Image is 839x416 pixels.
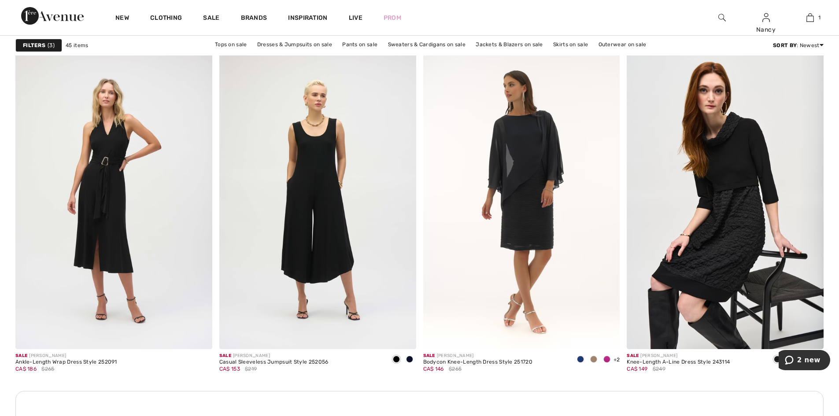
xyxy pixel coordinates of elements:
[219,366,240,372] span: CA$ 153
[614,357,620,363] span: +2
[587,353,600,367] div: Sand
[245,365,257,373] span: $219
[384,39,470,50] a: Sweaters & Cardigans on sale
[627,353,639,358] span: Sale
[771,353,784,367] div: Black
[423,353,532,359] div: [PERSON_NAME]
[549,39,592,50] a: Skirts on sale
[384,13,401,22] a: Prom
[627,54,824,349] img: Knee-Length A-Line Dress Style 243114. Black
[115,14,129,23] a: New
[219,353,329,359] div: [PERSON_NAME]
[219,359,329,365] div: Casual Sleeveless Jumpsuit Style 252056
[203,14,219,23] a: Sale
[806,12,814,23] img: My Bag
[211,39,251,50] a: Tops on sale
[15,359,117,365] div: Ankle-Length Wrap Dress Style 252091
[219,353,231,358] span: Sale
[15,353,27,358] span: Sale
[718,12,726,23] img: search the website
[818,14,821,22] span: 1
[390,353,403,367] div: Black
[627,353,730,359] div: [PERSON_NAME]
[627,359,730,365] div: Knee-Length A-Line Dress Style 243114
[48,41,55,49] span: 3
[403,353,416,367] div: Midnight Blue
[253,39,336,50] a: Dresses & Jumpsuits on sale
[762,12,770,23] img: My Info
[15,54,212,349] img: Ankle-Length Wrap Dress Style 252091. Black
[15,353,117,359] div: [PERSON_NAME]
[423,366,444,372] span: CA$ 146
[449,365,462,373] span: $265
[773,42,797,48] strong: Sort By
[41,365,54,373] span: $265
[338,39,382,50] a: Pants on sale
[762,13,770,22] a: Sign In
[423,359,532,365] div: Bodycon Knee-Length Dress Style 251720
[471,39,547,50] a: Jackets & Blazers on sale
[349,13,362,22] a: Live
[594,39,651,50] a: Outerwear on sale
[773,41,824,49] div: : Newest
[241,14,267,23] a: Brands
[574,353,587,367] div: Royal Sapphire 163
[423,353,435,358] span: Sale
[23,41,45,49] strong: Filters
[600,353,614,367] div: Purple orchid
[744,25,787,34] div: Nancy
[653,365,665,373] span: $249
[21,7,84,25] img: 1ère Avenue
[150,14,182,23] a: Clothing
[627,366,647,372] span: CA$ 149
[288,14,327,23] span: Inspiration
[15,366,37,372] span: CA$ 186
[788,12,832,23] a: 1
[66,41,88,49] span: 45 items
[423,54,620,349] img: Bodycon Knee-Length Dress Style 251720. Black
[219,54,416,349] img: Casual Sleeveless Jumpsuit Style 252056. Black
[779,350,830,372] iframe: Opens a widget where you can chat to one of our agents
